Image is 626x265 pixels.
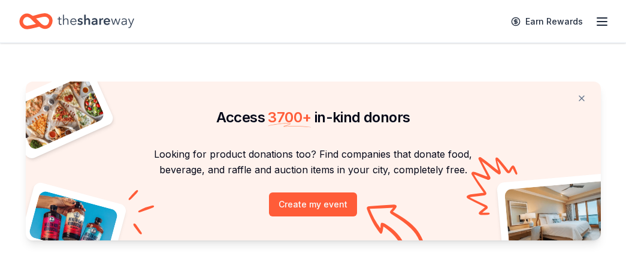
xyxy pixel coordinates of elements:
[12,74,105,151] img: Pizza
[40,146,586,178] p: Looking for product donations too? Find companies that donate food, beverage, and raffle and auct...
[268,109,311,126] span: 3700 +
[19,7,134,35] a: Home
[504,11,590,32] a: Earn Rewards
[269,192,357,216] button: Create my event
[367,204,427,249] img: Curvy arrow
[216,109,410,126] span: Access in-kind donors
